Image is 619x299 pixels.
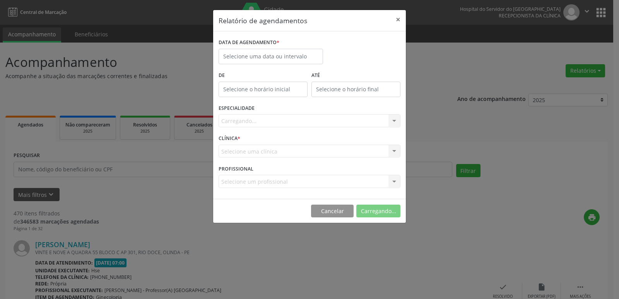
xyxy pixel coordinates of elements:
[219,49,323,64] input: Selecione uma data ou intervalo
[219,103,255,114] label: ESPECIALIDADE
[219,82,308,97] input: Selecione o horário inicial
[356,205,400,218] button: Carregando...
[219,15,307,26] h5: Relatório de agendamentos
[311,70,400,82] label: ATÉ
[311,82,400,97] input: Selecione o horário final
[219,37,279,49] label: DATA DE AGENDAMENTO
[390,10,406,29] button: Close
[219,133,240,145] label: CLÍNICA
[219,163,253,175] label: PROFISSIONAL
[311,205,354,218] button: Cancelar
[219,70,308,82] label: De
